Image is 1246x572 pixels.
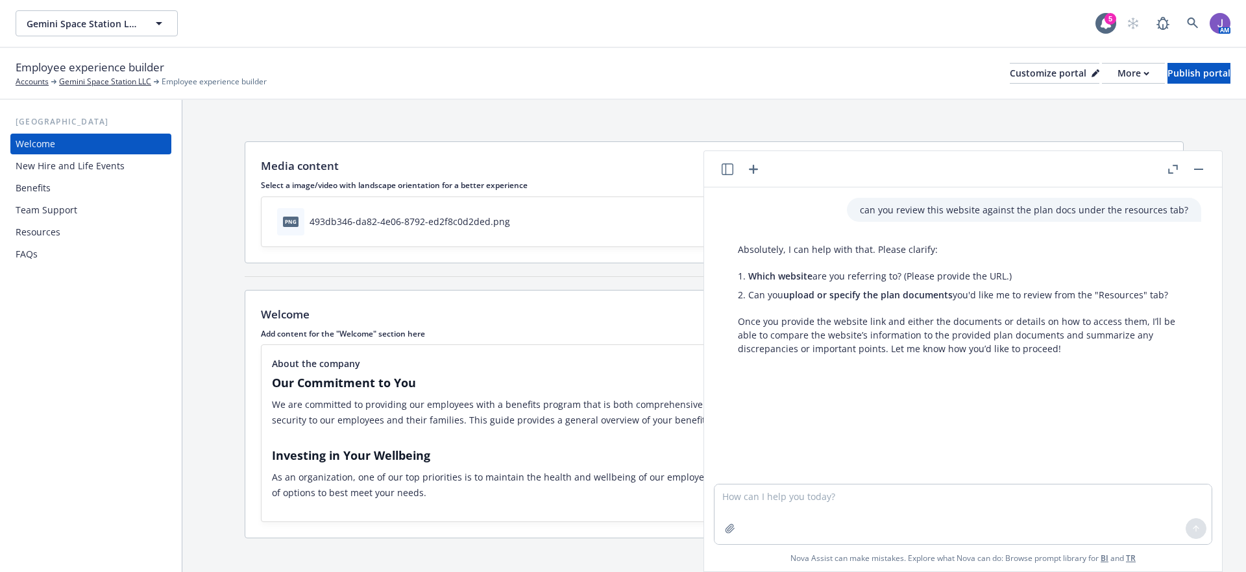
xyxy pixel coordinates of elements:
span: Gemini Space Station LLC [27,17,139,30]
a: Gemini Space Station LLC [59,76,151,88]
button: More [1102,63,1165,84]
span: upload or specify the plan documents [783,289,953,301]
button: Customize portal [1010,63,1099,84]
div: 5 [1105,13,1116,25]
p: Welcome [261,306,310,323]
strong: Investing in Your Wellbeing [272,447,430,463]
a: FAQs [10,244,171,265]
a: Accounts [16,76,49,88]
button: Publish portal [1167,63,1230,84]
span: png [283,217,299,226]
p: We are committed to providing our employees with a benefits program that is both comprehensive an... [272,397,1156,428]
a: TR [1126,553,1136,564]
span: About the company [272,357,360,370]
a: New Hire and Life Events [10,156,171,176]
p: Select a image/video with landscape orientation for a better experience [261,180,1167,191]
div: Welcome [16,134,55,154]
button: Gemini Space Station LLC [16,10,178,36]
a: BI [1101,553,1108,564]
div: 493db346-da82-4e06-8792-ed2f8c0d2ded.png [310,215,510,228]
a: Team Support [10,200,171,220]
a: Start snowing [1120,10,1146,36]
strong: Our Commitment to You [272,375,416,390]
div: Customize portal [1010,64,1099,83]
p: Add content for the "Welcome" section here [261,328,1167,339]
a: Report a Bug [1150,10,1176,36]
span: Which website [748,270,812,282]
li: are you referring to? (Please provide the URL.) [748,267,1188,285]
span: Nova Assist can make mistakes. Explore what Nova can do: Browse prompt library for and [709,545,1217,571]
p: Media content [261,158,339,174]
div: More [1118,64,1149,83]
div: Benefits [16,178,51,198]
a: Welcome [10,134,171,154]
a: Resources [10,222,171,243]
li: Can you you'd like me to review from the "Resources" tab? [748,285,1188,304]
img: photo [1210,13,1230,34]
div: FAQs [16,244,38,265]
div: Resources [16,222,60,243]
p: Once you provide the website link and either the documents or details on how to access them, I’ll... [738,315,1188,355]
p: can you review this website against the plan docs under the resources tab? [860,203,1188,217]
div: New Hire and Life Events [16,156,125,176]
p: As an organization, one of our top priorities is to maintain the health and wellbeing of our empl... [272,470,1156,501]
p: Absolutely, I can help with that. Please clarify: [738,243,1188,256]
div: Team Support [16,200,77,220]
span: Employee experience builder [16,59,164,76]
div: Publish portal [1167,64,1230,83]
a: Search [1180,10,1206,36]
div: [GEOGRAPHIC_DATA] [10,115,171,128]
a: Benefits [10,178,171,198]
span: Employee experience builder [162,76,267,88]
